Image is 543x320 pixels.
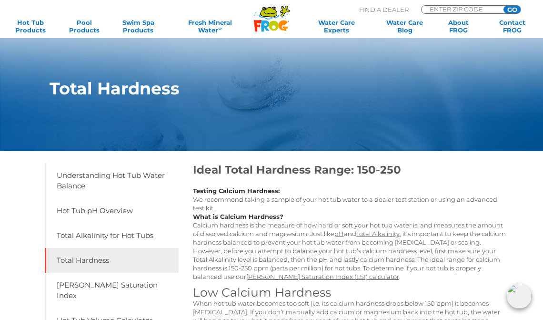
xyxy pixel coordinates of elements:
[50,79,461,98] h1: Total Hardness
[45,198,179,223] a: Hot Tub pH Overview
[359,5,409,14] p: Find A Dealer
[438,19,480,34] a: AboutFROG
[384,19,426,34] a: Water CareBlog
[193,163,508,176] h2: Ideal Total Hardness Range: 150-250
[429,6,493,12] input: Zip Code Form
[492,19,533,34] a: ContactFROG
[117,19,159,34] a: Swim SpaProducts
[193,286,508,299] h3: Low Calcium Hardness
[334,230,344,237] a: pH
[356,230,400,237] a: Total Alkalinity
[193,186,508,281] p: We recommend taking a sample of your hot tub water to a dealer test station or using an advanced ...
[45,248,179,273] a: Total Hardness
[45,223,179,248] a: Total Alkalinity for Hot Tubs
[302,19,372,34] a: Water CareExperts
[45,273,179,308] a: [PERSON_NAME] Saturation Index
[193,213,283,220] strong: What is Calcium Hardness?
[503,6,521,13] input: GO
[193,187,280,195] strong: Testing Calcium Hardness:
[507,284,532,309] img: openIcon
[171,19,249,34] a: Fresh MineralWater∞
[246,273,399,280] a: [PERSON_NAME] Saturation Index (LSI) calculator
[63,19,105,34] a: PoolProducts
[218,26,221,31] sup: ∞
[45,163,179,198] a: Understanding Hot Tub Water Balance
[10,19,51,34] a: Hot TubProducts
